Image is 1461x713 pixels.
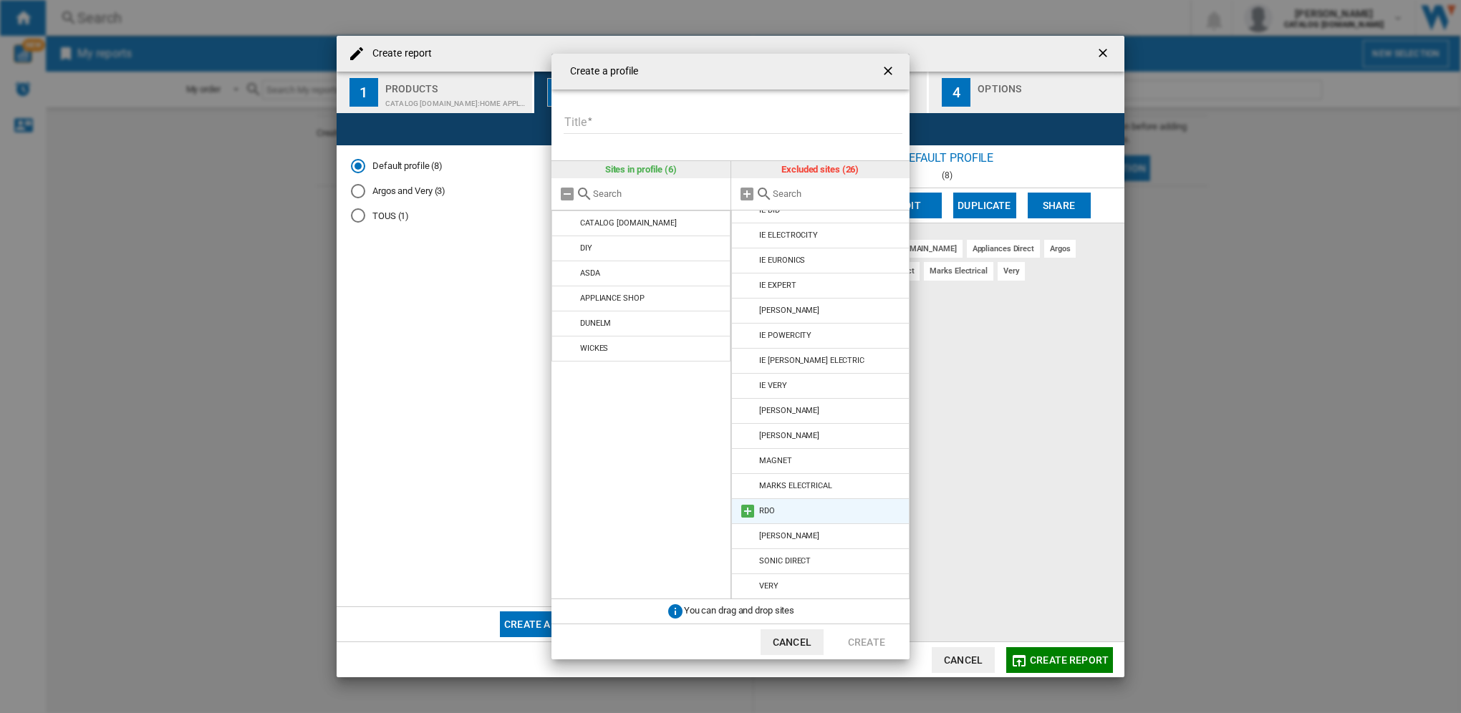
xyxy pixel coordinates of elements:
[759,531,819,540] div: [PERSON_NAME]
[551,161,730,178] div: Sites in profile (6)
[759,456,791,465] div: MAGNET
[759,356,864,365] div: IE [PERSON_NAME] ELECTRIC
[559,185,576,203] md-icon: Remove all
[761,629,824,655] button: Cancel
[580,243,592,253] div: DIY
[759,306,819,315] div: [PERSON_NAME]
[563,64,639,79] h4: Create a profile
[759,556,811,566] div: SONIC DIRECT
[759,281,796,290] div: IE EXPERT
[759,256,805,265] div: IE EURONICS
[759,205,779,215] div: IE DID
[773,188,903,199] input: Search
[684,606,794,616] span: You can drag and drop sites
[759,581,778,591] div: VERY
[759,331,811,340] div: IE POWERCITY
[580,268,600,278] div: ASDA
[580,319,611,328] div: DUNELM
[738,185,756,203] md-icon: Add all
[580,218,677,228] div: CATALOG [DOMAIN_NAME]
[593,188,723,199] input: Search
[580,344,608,353] div: WICKES
[875,57,904,86] button: getI18NText('BUTTONS.CLOSE_DIALOG')
[759,481,831,490] div: MARKS ELECTRICAL
[835,629,898,655] button: Create
[759,431,819,440] div: [PERSON_NAME]
[759,406,819,415] div: [PERSON_NAME]
[759,506,775,515] div: RDO
[759,381,786,390] div: IE VERY
[580,294,645,303] div: APPLIANCE SHOP
[759,231,818,240] div: IE ELECTROCITY
[731,161,910,178] div: Excluded sites (26)
[881,64,898,81] ng-md-icon: getI18NText('BUTTONS.CLOSE_DIALOG')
